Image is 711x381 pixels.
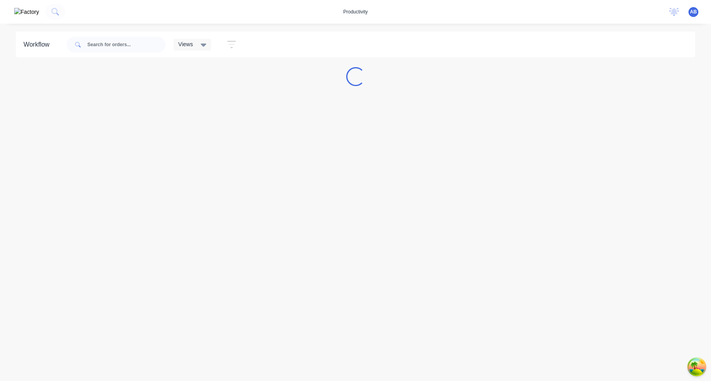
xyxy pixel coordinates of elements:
[178,40,193,49] span: Views
[14,8,39,16] img: Factory
[339,6,372,18] div: productivity
[24,40,54,49] div: Workflow
[87,37,166,53] input: Search for orders...
[689,359,705,375] button: Open Tanstack query devtools
[690,8,697,15] span: AB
